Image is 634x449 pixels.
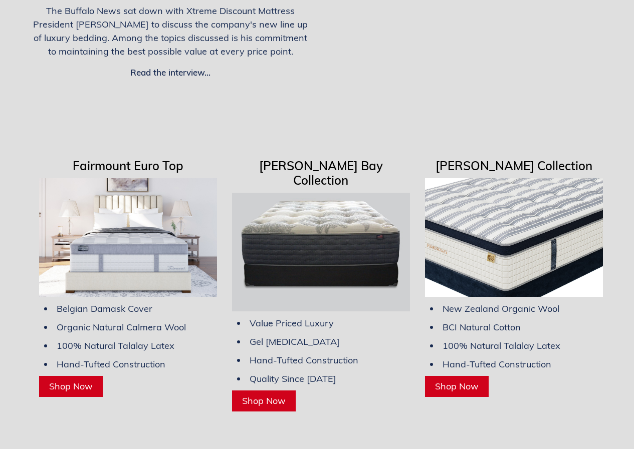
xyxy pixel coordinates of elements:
span: Hand-Tufted Construction [443,358,551,370]
img: Hemingway Luxury Mattress Made With Natural Materials [425,178,603,297]
span: Shop Now [435,380,479,392]
a: Shop Now [425,376,489,397]
img: Chittenden & Eastman Luxury Hand Built Mattresses [39,178,217,297]
span: Hand-Tufted Construction [57,358,165,370]
p: The Buffalo News sat down with Xtreme Discount Mattress President [PERSON_NAME] to discuss the co... [32,4,310,58]
a: Read the interview... [130,67,210,78]
a: Shop Now [39,376,103,397]
img: Chadwick Bay Luxury Hand Tufted Mattresses [232,193,410,311]
span: Quality Since [DATE] [250,373,336,384]
span: Belgian Damask Cover [57,303,152,314]
span: [PERSON_NAME] Collection [436,158,592,173]
span: Shop Now [49,380,93,392]
span: Fairmount Euro Top [73,158,183,173]
span: 100% Natural Talalay Latex [57,340,174,351]
span: Value Priced Luxury [250,317,334,329]
span: Organic Natural Calmera Wool [57,321,186,333]
span: Gel [MEDICAL_DATA] [250,336,340,347]
span: BCI Natural Cotton [443,321,521,333]
span: Hand-Tufted Construction [250,354,358,366]
span: [PERSON_NAME] Bay Collection [259,158,383,188]
span: 100% Natural Talalay Latex [443,340,560,351]
span: New Zealand Organic Wool [443,303,559,314]
span: Shop Now [242,395,286,406]
a: Shop Now [232,390,296,411]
